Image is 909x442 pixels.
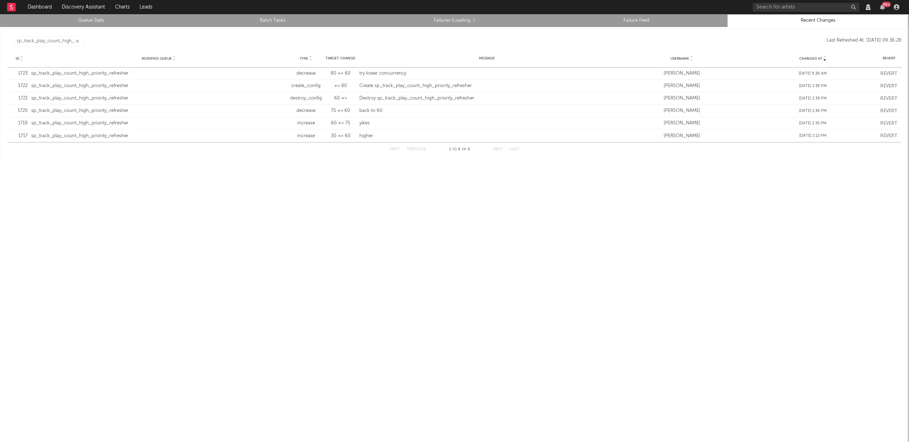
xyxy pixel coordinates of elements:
[749,71,877,77] div: [DATE] 9:36 AM
[452,148,457,151] span: to
[84,36,902,46] div: Last Refreshed At: [DATE] 09:36:28
[368,16,541,25] a: Failures (Loading...)
[618,107,745,114] div: [PERSON_NAME]
[618,133,745,140] div: [PERSON_NAME]
[880,134,897,138] button: Revert
[4,16,178,25] a: Queue Stats
[670,56,689,61] span: Username
[549,16,723,25] a: Failure Feed
[326,107,356,114] div: 75 => 60
[731,16,905,25] a: Recent Changes
[618,70,745,77] div: [PERSON_NAME]
[326,120,356,127] div: 60 => 75
[799,56,822,61] span: Changed At
[326,82,356,90] div: => 80
[390,147,400,151] button: First
[618,120,745,127] div: [PERSON_NAME]
[11,95,28,102] div: 1721
[880,4,885,10] button: 99+
[753,3,859,12] input: Search for artists
[749,108,877,114] div: [DATE] 2:36 PM
[290,82,322,90] div: create_config
[749,120,877,126] div: [DATE] 2:35 PM
[749,133,877,139] div: [DATE] 2:12 PM
[359,107,615,114] div: back to 60
[359,70,615,77] div: try lower concurrency
[359,56,615,61] div: Message
[31,82,287,90] div: sp_track_play_count_high_priority_refresher
[359,133,615,140] div: higher
[618,95,745,102] div: [PERSON_NAME]
[13,36,84,46] input: Search...
[11,82,28,90] div: 1722
[359,95,615,102] div: Destroy sp_track_play_count_high_priority_refresher
[510,147,519,151] button: Last
[440,145,479,154] div: 1 6 6
[290,70,322,77] div: decrease
[880,71,897,76] button: Revert
[359,120,615,127] div: yikes
[290,107,322,114] div: decrease
[326,95,356,102] div: 60 =>
[493,147,503,151] button: Next
[359,82,615,90] div: Create sp_track_play_count_high_priority_refresher
[326,56,356,61] div: Target Change
[290,133,322,140] div: increase
[880,121,897,126] button: Revert
[326,70,356,77] div: 80 => 60
[142,56,172,61] span: Modified Queue
[462,148,466,151] span: of
[326,133,356,140] div: 30 => 60
[290,95,322,102] div: destroy_config
[880,56,898,61] div: Revert
[31,95,287,102] div: sp_track_play_count_high_priority_refresher
[11,120,28,127] div: 1719
[880,109,897,113] button: Revert
[31,120,287,127] div: sp_track_play_count_high_priority_refresher
[11,107,28,114] div: 1720
[749,96,877,102] div: [DATE] 2:38 PM
[880,96,897,101] button: Revert
[186,16,360,25] a: Batch Tasks
[300,56,308,61] span: Type
[11,133,28,140] div: 1717
[882,2,891,7] div: 99 +
[749,83,877,89] div: [DATE] 2:38 PM
[31,107,287,114] div: sp_track_play_count_high_priority_refresher
[16,56,19,61] span: ID
[11,70,28,77] div: 1723
[31,133,287,140] div: sp_track_play_count_high_priority_refresher
[407,147,426,151] button: Previous
[618,82,745,90] div: [PERSON_NAME]
[290,120,322,127] div: increase
[31,70,287,77] div: sp_track_play_count_high_priority_refresher
[880,84,897,88] button: Revert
